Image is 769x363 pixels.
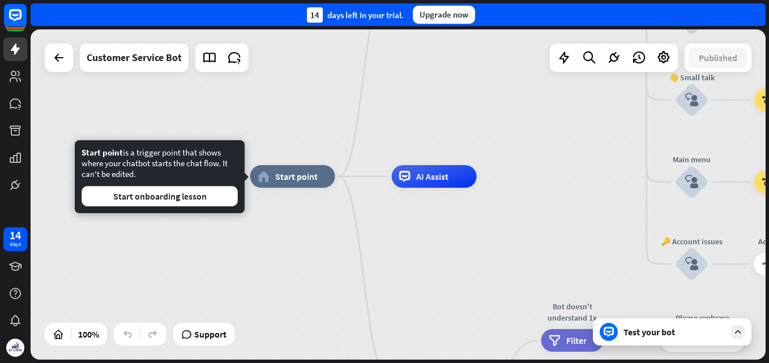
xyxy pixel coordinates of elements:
[75,325,102,343] div: 100%
[10,240,21,248] div: days
[82,147,238,206] div: is a trigger point that shows where your chatbot starts the chat flow. It can't be edited.
[258,171,270,182] i: home_2
[82,147,123,158] span: Start point
[658,154,726,165] div: Main menu
[87,44,182,72] div: Customer Service Bot
[82,186,238,206] button: Start onboarding lesson
[413,6,475,24] div: Upgrade now
[685,93,699,107] i: block_user_input
[307,7,323,23] div: 14
[194,325,227,343] span: Support
[10,230,21,240] div: 14
[685,175,699,189] i: block_user_input
[9,5,43,38] button: Open LiveChat chat widget
[533,301,612,323] div: Bot doesn't understand 1x
[566,335,587,346] span: Filter
[623,326,725,338] div: Test your bot
[658,236,726,247] div: 🔑 Account issues
[685,257,699,271] i: block_user_input
[3,227,27,251] a: 14 days
[658,72,726,83] div: 👋 Small talk
[275,171,318,182] span: Start point
[416,171,448,182] span: AI Assist
[307,7,404,23] div: days left in your trial.
[689,47,747,68] button: Published
[549,335,561,346] i: filter
[652,312,754,323] div: Please rephrase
